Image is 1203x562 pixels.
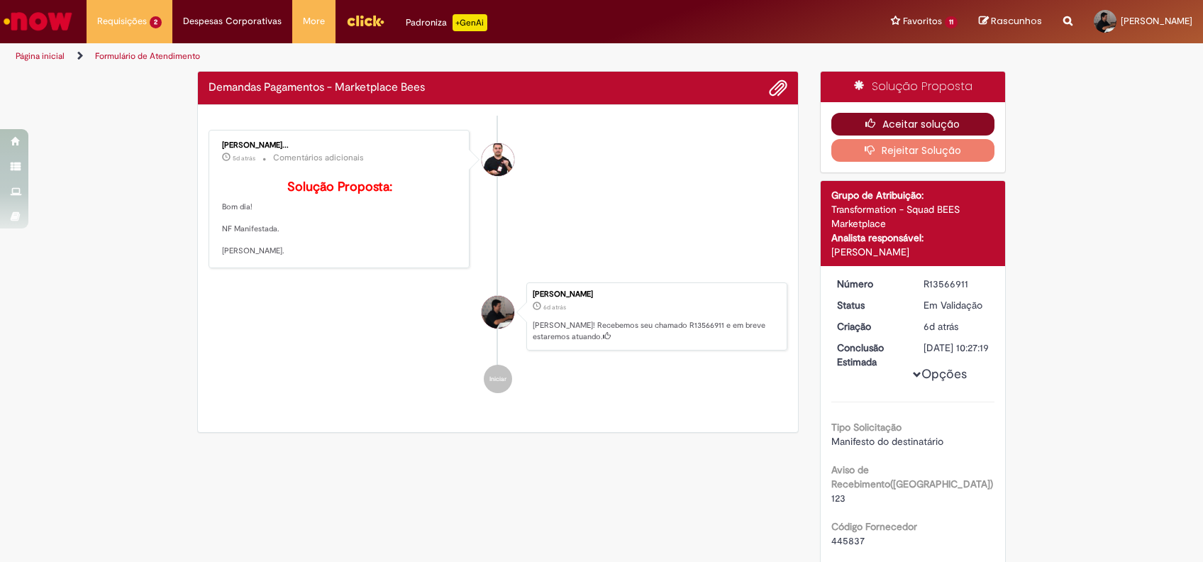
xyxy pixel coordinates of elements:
[821,72,1006,102] div: Solução Proposta
[533,320,780,342] p: [PERSON_NAME]! Recebemos seu chamado R13566911 e em breve estaremos atuando.
[233,154,255,162] time: 26/09/2025 08:42:09
[543,303,566,312] time: 25/09/2025 14:27:15
[924,320,958,333] span: 6d atrás
[826,319,914,334] dt: Criação
[924,341,989,355] div: [DATE] 10:27:19
[924,320,958,333] time: 25/09/2025 14:27:15
[543,303,566,312] span: 6d atrás
[831,245,995,259] div: [PERSON_NAME]
[273,152,364,164] small: Comentários adicionais
[831,520,917,533] b: Código Fornecedor
[831,421,902,434] b: Tipo Solicitação
[453,14,487,31] p: +GenAi
[924,319,989,334] div: 25/09/2025 14:27:15
[831,534,865,547] span: 445837
[406,14,487,31] div: Padroniza
[831,188,995,202] div: Grupo de Atribuição:
[482,143,514,176] div: Renato Aparecido De Assis Barbosa De Oliveira
[303,14,325,28] span: More
[924,277,989,291] div: R13566911
[150,16,162,28] span: 2
[209,82,425,94] h2: Demandas Pagamentos - Marketplace Bees Histórico de tíquete
[769,79,787,97] button: Adicionar anexos
[831,463,993,490] b: Aviso de Recebimento([GEOGRAPHIC_DATA])
[831,435,943,448] span: Manifesto do destinatário
[831,231,995,245] div: Analista responsável:
[222,141,458,150] div: [PERSON_NAME]...
[831,202,995,231] div: Transformation - Squad BEES Marketplace
[924,298,989,312] div: Em Validação
[183,14,282,28] span: Despesas Corporativas
[533,290,780,299] div: [PERSON_NAME]
[831,492,846,505] span: 123
[831,139,995,162] button: Rejeitar Solução
[95,50,200,62] a: Formulário de Atendimento
[97,14,147,28] span: Requisições
[1121,15,1192,27] span: [PERSON_NAME]
[233,154,255,162] span: 5d atrás
[209,282,787,351] li: Anderson Altieri De Souza
[826,298,914,312] dt: Status
[222,180,458,257] p: Bom dia! NF Manifestada. [PERSON_NAME].
[831,113,995,136] button: Aceitar solução
[16,50,65,62] a: Página inicial
[991,14,1042,28] span: Rascunhos
[826,277,914,291] dt: Número
[209,116,787,407] ul: Histórico de tíquete
[11,43,792,70] ul: Trilhas de página
[945,16,958,28] span: 11
[482,296,514,329] div: Anderson Altieri De Souza
[903,14,942,28] span: Favoritos
[287,179,392,195] b: Solução Proposta:
[826,341,914,369] dt: Conclusão Estimada
[346,10,384,31] img: click_logo_yellow_360x200.png
[1,7,74,35] img: ServiceNow
[979,15,1042,28] a: Rascunhos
